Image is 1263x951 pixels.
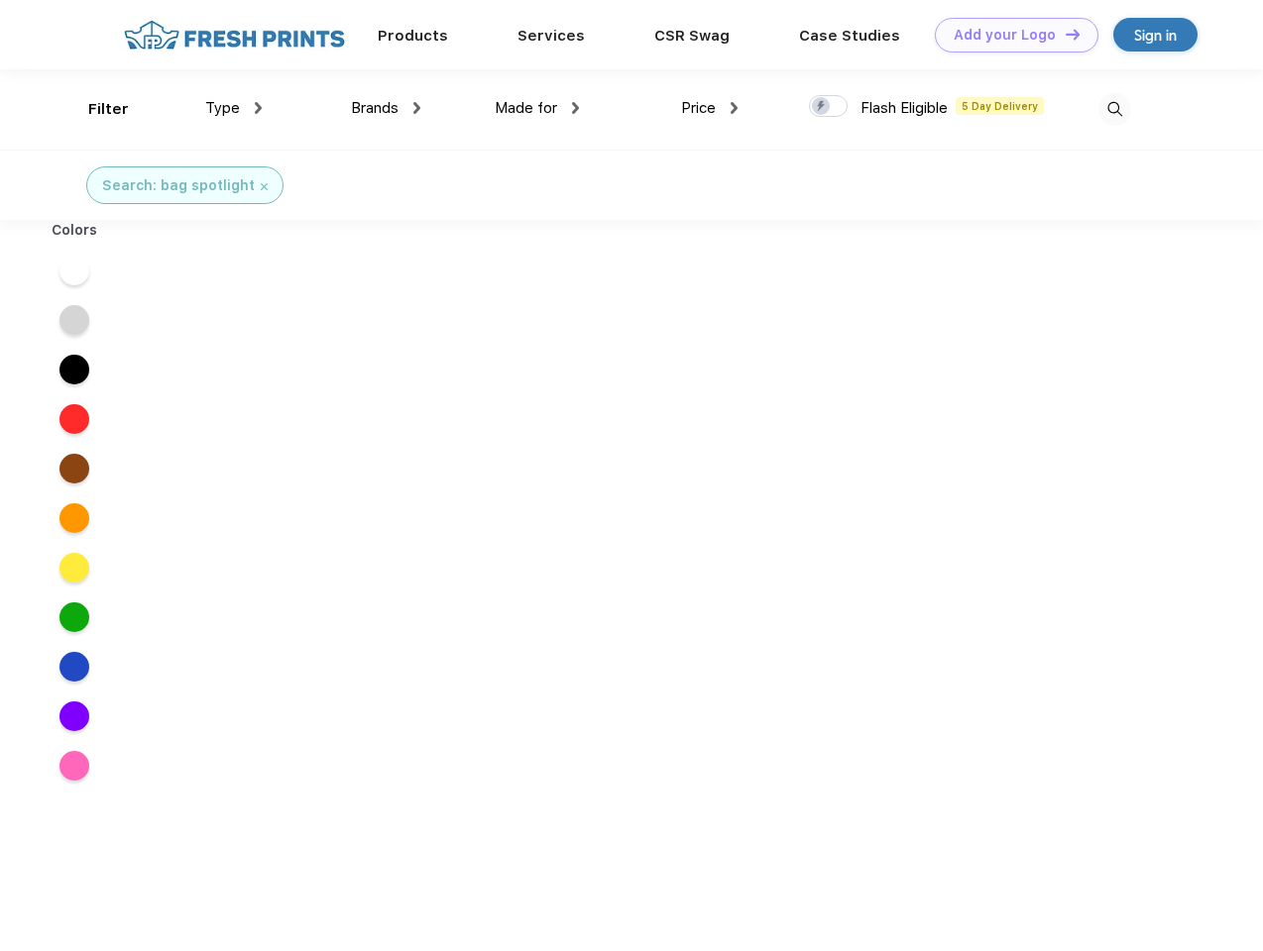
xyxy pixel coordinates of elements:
[731,102,738,114] img: dropdown.png
[861,99,948,117] span: Flash Eligible
[1134,24,1177,47] div: Sign in
[572,102,579,114] img: dropdown.png
[495,99,557,117] span: Made for
[1098,93,1131,126] img: desktop_search.svg
[118,18,351,53] img: fo%20logo%202.webp
[954,27,1056,44] div: Add your Logo
[681,99,716,117] span: Price
[378,27,448,45] a: Products
[102,175,255,196] div: Search: bag spotlight
[956,97,1044,115] span: 5 Day Delivery
[1066,29,1080,40] img: DT
[351,99,399,117] span: Brands
[37,220,113,241] div: Colors
[261,183,268,190] img: filter_cancel.svg
[255,102,262,114] img: dropdown.png
[413,102,420,114] img: dropdown.png
[88,98,129,121] div: Filter
[205,99,240,117] span: Type
[1113,18,1198,52] a: Sign in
